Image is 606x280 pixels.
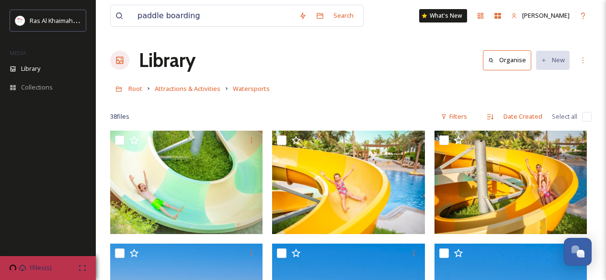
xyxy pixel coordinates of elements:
[21,64,40,73] span: Library
[10,49,26,56] span: MEDIA
[15,16,25,25] img: Logo_RAKTDA_RGB-01.png
[139,46,195,75] a: Library
[329,6,358,25] div: Search
[552,112,577,121] span: Select all
[272,131,427,234] img: Destination Photography - Batch 2-18.jpg
[436,107,472,126] div: Filters
[522,11,570,20] span: [PERSON_NAME]
[483,50,536,70] a: Organise
[506,6,574,25] a: [PERSON_NAME]
[233,84,270,93] span: Watersports
[128,84,142,93] span: Root
[499,107,547,126] div: Date Created
[483,50,531,70] button: Organise
[536,51,570,69] button: New
[434,131,589,234] img: Destination Photography - Batch 2-19.jpg
[29,263,51,272] span: 1 files(s)
[419,9,467,22] a: What's New
[133,5,294,26] input: Search your library
[155,83,220,94] a: Attractions & Activities
[128,83,142,94] a: Root
[110,112,129,121] span: 38 file s
[233,83,270,94] a: Watersports
[30,16,165,25] span: Ras Al Khaimah Tourism Development Authority
[155,84,220,93] span: Attractions & Activities
[564,238,592,266] button: Open Chat
[21,83,53,92] span: Collections
[110,131,265,234] img: Destination Photography - Batch 2-17.jpg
